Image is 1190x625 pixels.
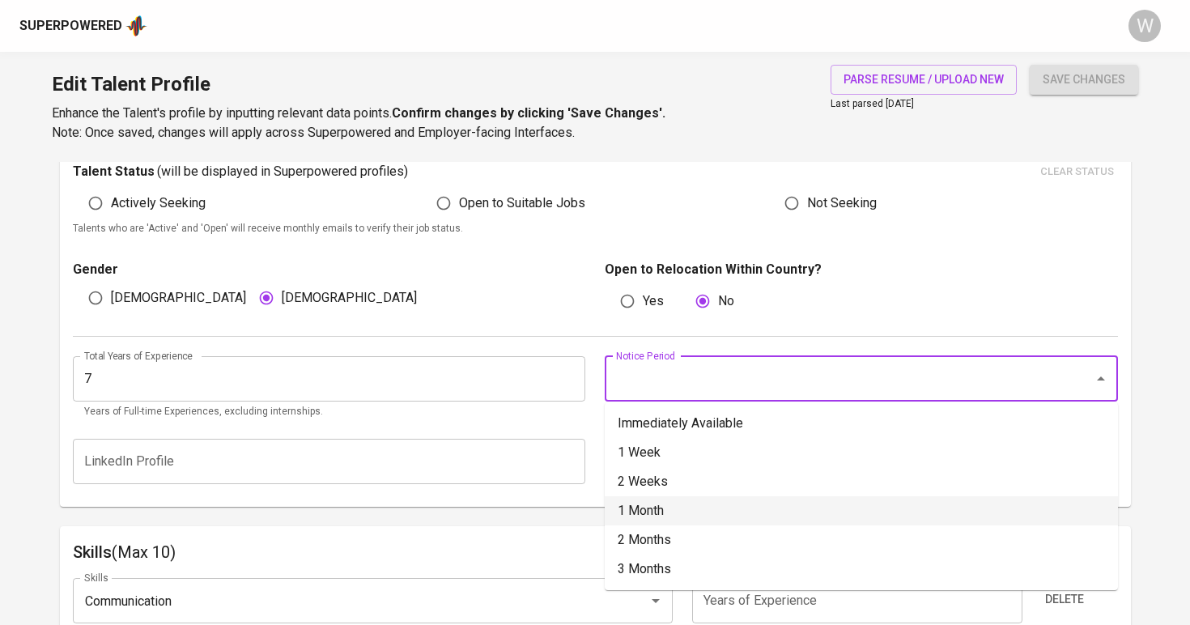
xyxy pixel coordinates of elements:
[1030,65,1138,95] button: save changes
[73,539,1118,565] h6: Skills
[392,105,665,121] b: Confirm changes by clicking 'Save Changes'.
[831,98,914,109] span: Last parsed [DATE]
[157,162,408,181] p: ( will be displayed in Superpowered profiles )
[605,409,1118,438] li: Immediately Available
[718,291,734,311] span: No
[643,291,664,311] span: Yes
[73,221,1118,237] p: Talents who are 'Active' and 'Open' will receive monthly emails to verify their job status.
[112,542,176,562] span: (Max 10)
[605,438,1118,467] li: 1 Week
[605,260,1118,279] p: Open to Relocation Within Country?
[19,17,122,36] div: Superpowered
[125,14,147,38] img: app logo
[844,70,1004,90] span: parse resume / upload new
[1090,368,1112,390] button: Close
[605,496,1118,525] li: 1 Month
[807,193,877,213] span: Not Seeking
[459,193,585,213] span: Open to Suitable Jobs
[1039,585,1090,614] button: Delete
[1045,589,1084,610] span: Delete
[1043,70,1125,90] span: save changes
[73,260,586,279] p: Gender
[84,404,575,420] p: Years of Full-time Experiences, excluding internships.
[282,288,417,308] span: [DEMOGRAPHIC_DATA]
[1128,10,1161,42] div: W
[644,589,667,612] button: Open
[111,193,206,213] span: Actively Seeking
[605,525,1118,555] li: 2 Months
[605,467,1118,496] li: 2 Weeks
[111,288,246,308] span: [DEMOGRAPHIC_DATA]
[52,104,665,142] p: Enhance the Talent's profile by inputting relevant data points. Note: Once saved, changes will ap...
[19,14,147,38] a: Superpoweredapp logo
[52,65,665,104] h1: Edit Talent Profile
[831,65,1017,95] button: parse resume / upload new
[605,555,1118,584] li: 3 Months
[73,162,155,181] p: Talent Status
